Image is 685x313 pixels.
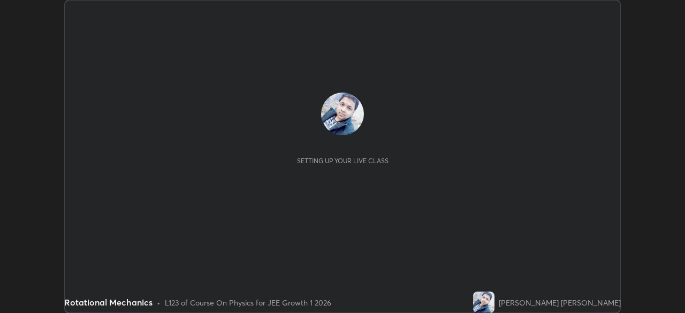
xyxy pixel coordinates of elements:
[473,292,494,313] img: 3d9ed294aad449db84987aef4bcebc29.jpg
[64,296,153,309] div: Rotational Mechanics
[499,297,621,308] div: [PERSON_NAME] [PERSON_NAME]
[321,93,364,135] img: 3d9ed294aad449db84987aef4bcebc29.jpg
[165,297,331,308] div: L123 of Course On Physics for JEE Growth 1 2026
[157,297,161,308] div: •
[297,157,389,165] div: Setting up your live class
